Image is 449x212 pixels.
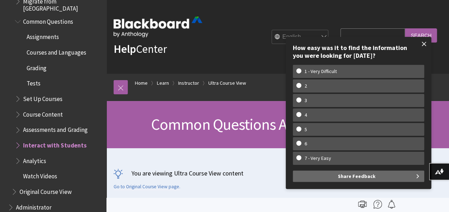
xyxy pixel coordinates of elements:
[296,83,315,89] w-span: 2
[405,28,437,42] input: Search
[296,127,315,133] w-span: 5
[151,115,404,134] span: Common Questions About Ultra Courses
[296,68,345,74] w-span: 1 - Very Difficult
[387,200,396,208] img: Follow this page
[27,31,59,41] span: Assignments
[23,93,62,102] span: Set Up Courses
[296,97,315,104] w-span: 3
[20,186,71,195] span: Original Course View
[114,17,202,37] img: Blackboard by Anthology
[157,79,169,88] a: Learn
[208,79,246,88] a: Ultra Course View
[358,200,367,208] img: Print
[272,30,329,44] select: Site Language Selector
[27,62,46,72] span: Grading
[23,16,73,25] span: Common Questions
[27,46,86,56] span: Courses and Languages
[23,155,46,164] span: Analytics
[27,78,40,87] span: Tests
[296,155,339,161] w-span: 7 - Very Easy
[23,108,63,118] span: Course Content
[114,42,136,56] strong: Help
[293,171,424,182] button: Share Feedback
[16,201,51,211] span: Administrator
[23,124,87,134] span: Assessments and Grading
[373,200,382,208] img: More help
[114,42,167,56] a: HelpCenter
[114,169,442,178] p: You are viewing Ultra Course View content
[23,170,57,180] span: Watch Videos
[178,79,199,88] a: Instructor
[293,44,424,59] div: How easy was it to find the information you were looking for [DATE]?
[338,171,376,182] span: Share Feedback
[135,79,148,88] a: Home
[23,139,86,149] span: Interact with Students
[296,112,315,118] w-span: 4
[114,184,180,190] a: Go to Original Course View page.
[296,141,315,147] w-span: 6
